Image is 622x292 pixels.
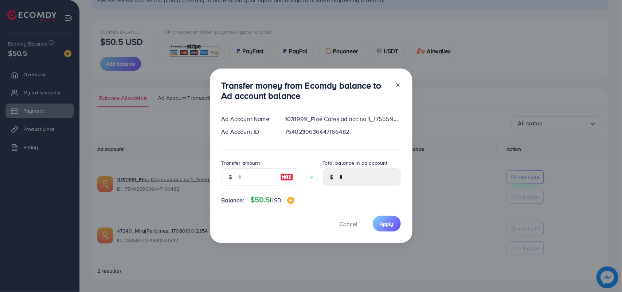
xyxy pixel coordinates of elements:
[279,128,406,136] div: 7540239636447166482
[222,159,260,167] label: Transfer amount
[280,173,293,182] img: image
[373,216,401,231] button: Apply
[216,128,279,136] div: Ad Account ID
[330,216,367,231] button: Cancel
[222,80,389,101] h3: Transfer money from Ecomdy balance to Ad account balance
[222,196,245,205] span: Balance:
[270,196,281,204] span: USD
[279,115,406,123] div: 1031999_Floe Cares ad acc no 1_1755598915786
[340,220,358,228] span: Cancel
[323,159,388,167] label: Total balance in ad account
[287,197,294,204] img: image
[380,220,394,227] span: Apply
[216,115,279,123] div: Ad Account Name
[250,195,294,205] h4: $50.5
